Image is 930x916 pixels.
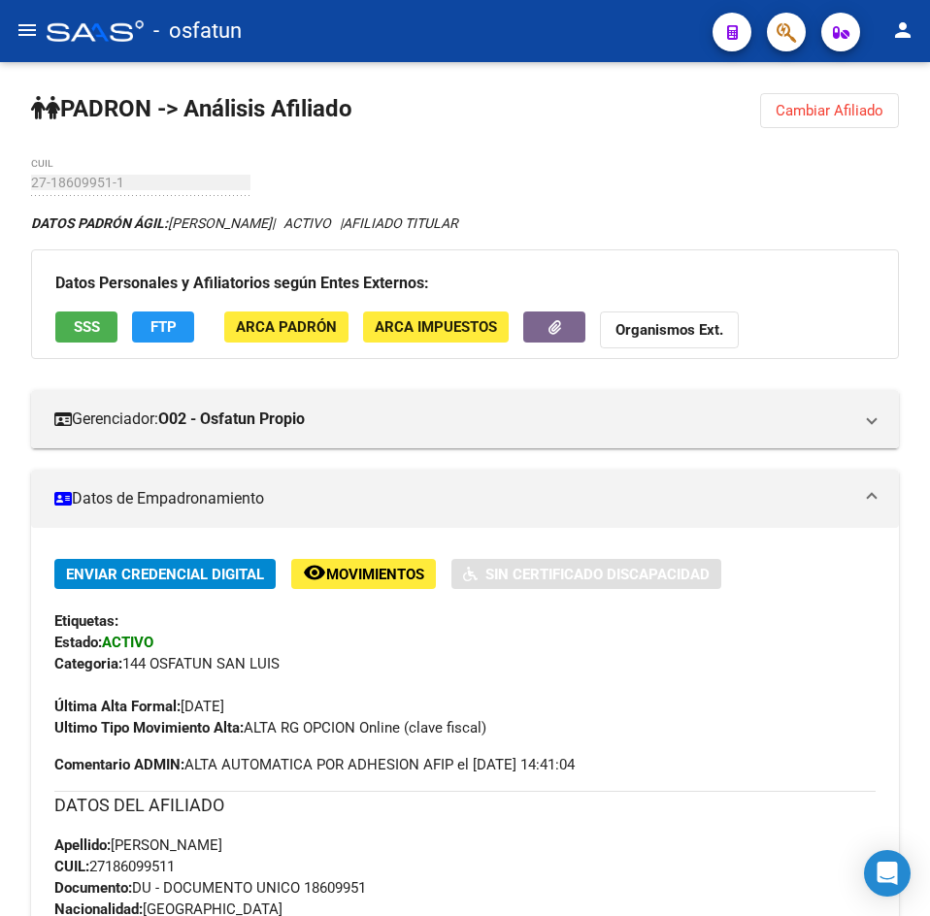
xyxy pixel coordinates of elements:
[54,756,184,773] strong: Comentario ADMIN:
[54,698,224,715] span: [DATE]
[55,270,875,297] h3: Datos Personales y Afiliatorios según Entes Externos:
[31,215,168,231] strong: DATOS PADRÓN ÁGIL:
[54,879,132,897] strong: Documento:
[236,319,337,337] span: ARCA Padrón
[451,559,721,589] button: Sin Certificado Discapacidad
[291,559,436,589] button: Movimientos
[54,698,181,715] strong: Última Alta Formal:
[224,311,349,342] button: ARCA Padrón
[74,319,100,337] span: SSS
[363,311,509,342] button: ARCA Impuestos
[31,390,899,448] mat-expansion-panel-header: Gerenciador:O02 - Osfatun Propio
[153,10,242,52] span: - osfatun
[54,634,102,651] strong: Estado:
[54,879,366,897] span: DU - DOCUMENTO UNICO 18609951
[31,215,272,231] span: [PERSON_NAME]
[615,322,723,340] strong: Organismos Ext.
[375,319,497,337] span: ARCA Impuestos
[54,858,175,875] span: 27186099511
[760,93,899,128] button: Cambiar Afiliado
[31,470,899,528] mat-expansion-panel-header: Datos de Empadronamiento
[54,754,575,775] span: ALTA AUTOMATICA POR ADHESION AFIP el [DATE] 14:41:04
[54,488,852,509] mat-panel-title: Datos de Empadronamiento
[54,836,222,854] span: [PERSON_NAME]
[54,655,122,672] strong: Categoria:
[31,95,352,122] strong: PADRON -> Análisis Afiliado
[864,850,911,897] div: Open Intercom Messenger
[485,566,710,583] span: Sin Certificado Discapacidad
[343,215,458,231] span: AFILIADO TITULAR
[150,319,177,337] span: FTP
[54,409,852,430] mat-panel-title: Gerenciador:
[891,18,914,42] mat-icon: person
[776,102,883,119] span: Cambiar Afiliado
[303,561,326,584] mat-icon: remove_red_eye
[16,18,39,42] mat-icon: menu
[54,653,876,674] div: 144 OSFATUN SAN LUIS
[54,792,876,819] h3: DATOS DEL AFILIADO
[55,311,117,342] button: SSS
[132,311,194,342] button: FTP
[66,566,264,583] span: Enviar Credencial Digital
[31,215,458,231] i: | ACTIVO |
[54,858,89,875] strong: CUIL:
[54,719,244,736] strong: Ultimo Tipo Movimiento Alta:
[54,612,118,630] strong: Etiquetas:
[54,719,486,736] span: ALTA RG OPCION Online (clave fiscal)
[158,409,305,430] strong: O02 - Osfatun Propio
[54,836,111,854] strong: Apellido:
[600,311,739,347] button: Organismos Ext.
[54,559,276,589] button: Enviar Credencial Digital
[326,566,424,583] span: Movimientos
[102,634,153,651] strong: ACTIVO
